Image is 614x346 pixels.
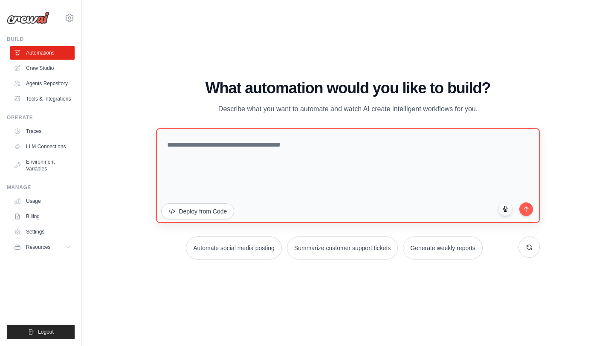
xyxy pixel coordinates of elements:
button: Deploy from Code [161,203,234,219]
span: Logout [38,329,54,335]
a: Traces [10,124,75,138]
p: Describe what you want to automate and watch AI create intelligent workflows for you. [205,104,491,115]
a: Usage [10,194,75,208]
img: Logo [7,12,49,24]
a: Billing [10,210,75,223]
div: Build [7,36,75,43]
a: Crew Studio [10,61,75,75]
a: Agents Repository [10,77,75,90]
button: Logout [7,325,75,339]
button: Resources [10,240,75,254]
button: Automate social media posting [186,236,282,259]
a: Settings [10,225,75,239]
button: Summarize customer support tickets [287,236,398,259]
a: Tools & Integrations [10,92,75,106]
div: Manage [7,184,75,191]
div: Operate [7,114,75,121]
a: LLM Connections [10,140,75,153]
a: Environment Variables [10,155,75,176]
iframe: Chat Widget [571,305,614,346]
span: Resources [26,244,50,251]
h1: What automation would you like to build? [156,80,539,97]
button: Generate weekly reports [403,236,483,259]
a: Automations [10,46,75,60]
